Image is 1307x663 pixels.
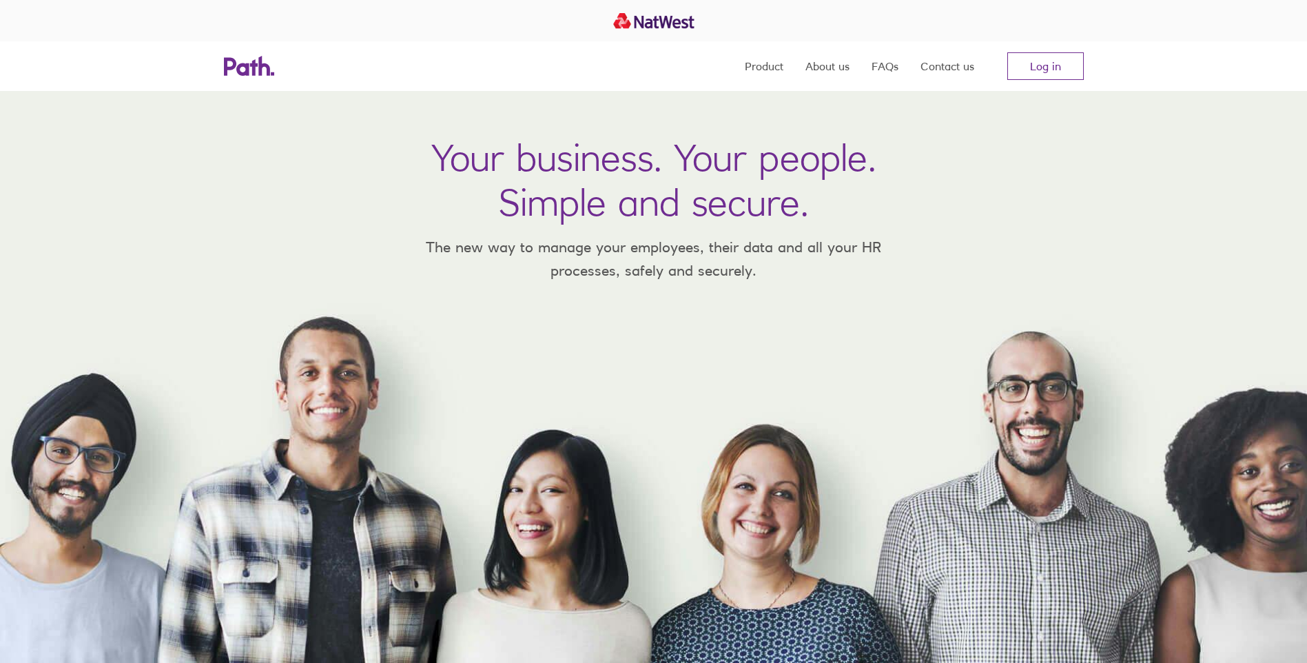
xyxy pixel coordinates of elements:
a: Product [745,41,783,91]
a: About us [805,41,850,91]
a: Log in [1007,52,1084,80]
a: Contact us [920,41,974,91]
p: The new way to manage your employees, their data and all your HR processes, safely and securely. [406,236,902,282]
a: FAQs [872,41,898,91]
h1: Your business. Your people. Simple and secure. [431,135,876,225]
